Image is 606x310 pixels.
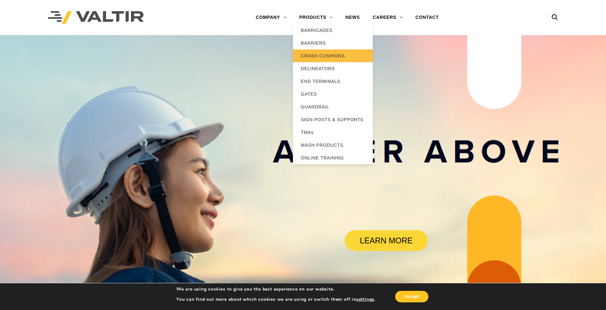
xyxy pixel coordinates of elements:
a: GATES [293,88,373,100]
button: settings [356,297,374,302]
a: COMPANY [249,11,293,24]
a: BARRICADES [293,24,373,37]
a: DELINEATORS [293,62,373,75]
a: CAREERS [366,11,409,24]
a: CRASH CUSHIONS [293,49,373,62]
a: LEARN MORE [345,230,428,251]
a: PRODUCTS [293,11,339,24]
a: GUARDRAIL [293,100,373,113]
a: NEWS [339,11,366,24]
a: TMAs [293,126,373,139]
a: BARRIERS [293,37,373,49]
p: We are using cookies to give you the best experience on our website. [176,286,376,292]
a: MASH PRODUCTS [293,139,373,151]
img: Valtir [48,11,144,24]
button: Accept [395,291,428,302]
p: You can find out more about which cookies we are using or switch them off in . [176,297,376,302]
a: ONLINE TRAINING [293,151,373,164]
a: CONTACT [409,11,445,24]
a: SIGN POSTS & SUPPORTS [293,113,373,126]
a: END TERMINALS [293,75,373,88]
